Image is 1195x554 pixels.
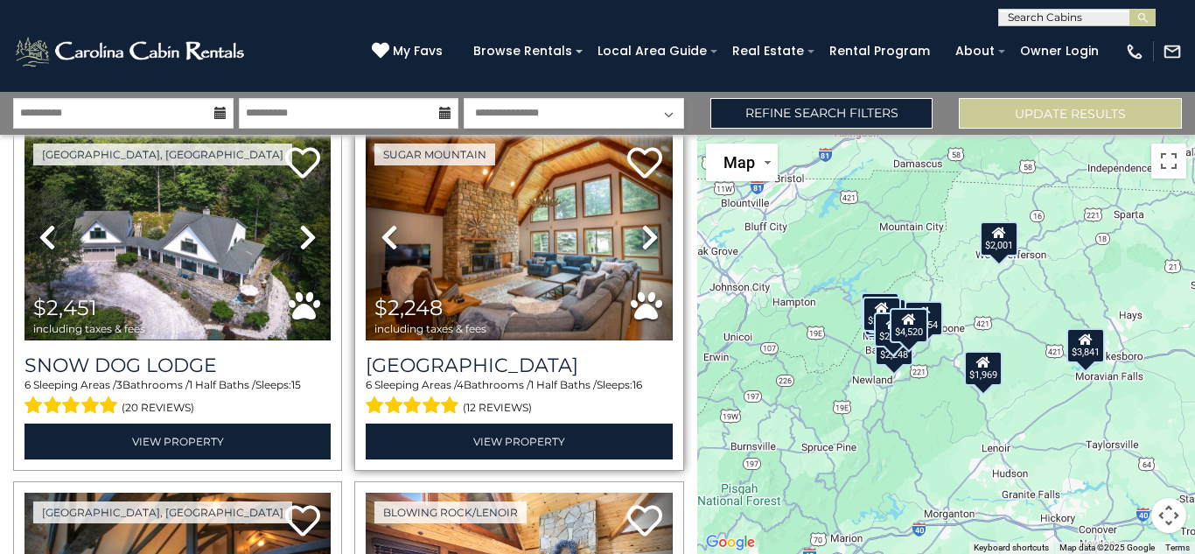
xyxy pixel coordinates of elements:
[291,378,301,391] span: 15
[702,531,759,554] a: Open this area in Google Maps (opens a new window)
[632,378,642,391] span: 16
[374,323,486,334] span: including taxes & fees
[1125,42,1144,61] img: phone-regular-white.png
[706,144,778,181] button: Change map style
[24,354,331,377] a: Snow Dog Lodge
[821,38,939,65] a: Rental Program
[863,297,901,332] div: $2,151
[33,323,145,334] span: including taxes & fees
[905,301,943,336] div: $2,654
[374,501,527,523] a: Blowing Rock/Lenoir
[875,330,913,365] div: $2,248
[366,378,372,391] span: 6
[723,153,755,172] span: Map
[374,295,443,320] span: $2,248
[24,378,31,391] span: 6
[1151,498,1186,533] button: Map camera controls
[24,135,331,340] img: thumbnail_163275111.png
[285,145,320,183] a: Add to favorites
[1059,543,1155,552] span: Map data ©2025 Google
[33,501,292,523] a: [GEOGRAPHIC_DATA], [GEOGRAPHIC_DATA]
[710,98,933,129] a: Refine Search Filters
[457,378,464,391] span: 4
[366,354,672,377] h3: Sugar Mountain Lodge
[33,295,97,320] span: $2,451
[393,42,443,60] span: My Favs
[723,38,813,65] a: Real Estate
[372,42,447,61] a: My Favs
[366,135,672,340] img: thumbnail_163272743.jpeg
[366,354,672,377] a: [GEOGRAPHIC_DATA]
[189,378,255,391] span: 1 Half Baths /
[947,38,1003,65] a: About
[465,38,581,65] a: Browse Rentals
[589,38,716,65] a: Local Area Guide
[1165,543,1190,552] a: Terms
[366,424,672,459] a: View Property
[974,542,1049,554] button: Keyboard shortcuts
[980,221,1018,256] div: $2,001
[374,144,495,165] a: Sugar Mountain
[959,98,1182,129] button: Update Results
[366,377,672,419] div: Sleeping Areas / Bathrooms / Sleeps:
[1067,327,1106,362] div: $3,841
[875,312,913,347] div: $2,423
[627,145,662,183] a: Add to favorites
[1151,144,1186,179] button: Toggle fullscreen view
[702,531,759,554] img: Google
[1011,38,1108,65] a: Owner Login
[530,378,597,391] span: 1 Half Baths /
[627,503,662,541] a: Add to favorites
[24,377,331,419] div: Sleeping Areas / Bathrooms / Sleeps:
[862,291,900,326] div: $1,923
[13,34,249,69] img: White-1-2.png
[463,396,532,419] span: (12 reviews)
[116,378,122,391] span: 3
[285,503,320,541] a: Add to favorites
[24,424,331,459] a: View Property
[1163,42,1182,61] img: mail-regular-white.png
[891,307,929,342] div: $4,520
[965,350,1003,385] div: $1,969
[33,144,292,165] a: [GEOGRAPHIC_DATA], [GEOGRAPHIC_DATA]
[122,396,194,419] span: (20 reviews)
[865,300,904,335] div: $2,451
